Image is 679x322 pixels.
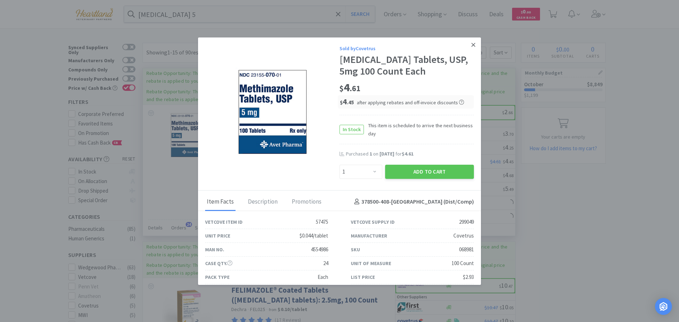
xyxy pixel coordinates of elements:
[350,83,360,93] span: . 61
[351,273,375,281] div: List Price
[352,197,474,206] h4: 378500-408 - [GEOGRAPHIC_DATA] (Dist/Comp)
[205,246,224,253] div: Man No.
[379,151,394,157] span: [DATE]
[311,245,328,254] div: 4554986
[351,232,387,240] div: Manufacturer
[339,80,360,94] span: 4
[205,273,230,281] div: Pack Type
[459,245,474,254] div: 068981
[655,298,672,315] div: Open Intercom Messenger
[300,232,328,240] div: $0.044/tablet
[205,259,232,267] div: Case Qty.
[364,122,474,137] span: This item is scheduled to arrive the next business day
[402,151,413,157] span: $4.61
[316,218,328,226] div: 57475
[236,68,309,156] img: abff48ceaef34d9fbb34c4915f8f53ff_299049.png
[370,151,372,157] span: 1
[318,273,328,281] div: Each
[347,99,354,106] span: . 45
[340,99,343,106] span: $
[340,125,364,134] span: In Stock
[339,54,474,77] div: [MEDICAL_DATA] Tablets, USP, 5mg 100 Count Each
[351,259,391,267] div: Unit of Measure
[459,218,474,226] div: 299049
[205,232,230,240] div: Unit Price
[246,193,279,211] div: Description
[346,151,474,158] div: Purchased on for
[339,45,474,52] div: Sold by Covetrus
[357,99,464,106] span: after applying rebates and off-invoice discounts
[453,232,474,240] div: Covetrus
[323,259,328,268] div: 24
[205,218,243,226] div: Vetcove Item ID
[290,193,323,211] div: Promotions
[452,259,474,268] div: 100 Count
[205,193,236,211] div: Item Facts
[463,273,474,281] div: $2.93
[385,165,474,179] button: Add to Cart
[340,96,354,106] span: 4
[339,83,344,93] span: $
[351,246,360,253] div: SKU
[351,218,395,226] div: Vetcove Supply ID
